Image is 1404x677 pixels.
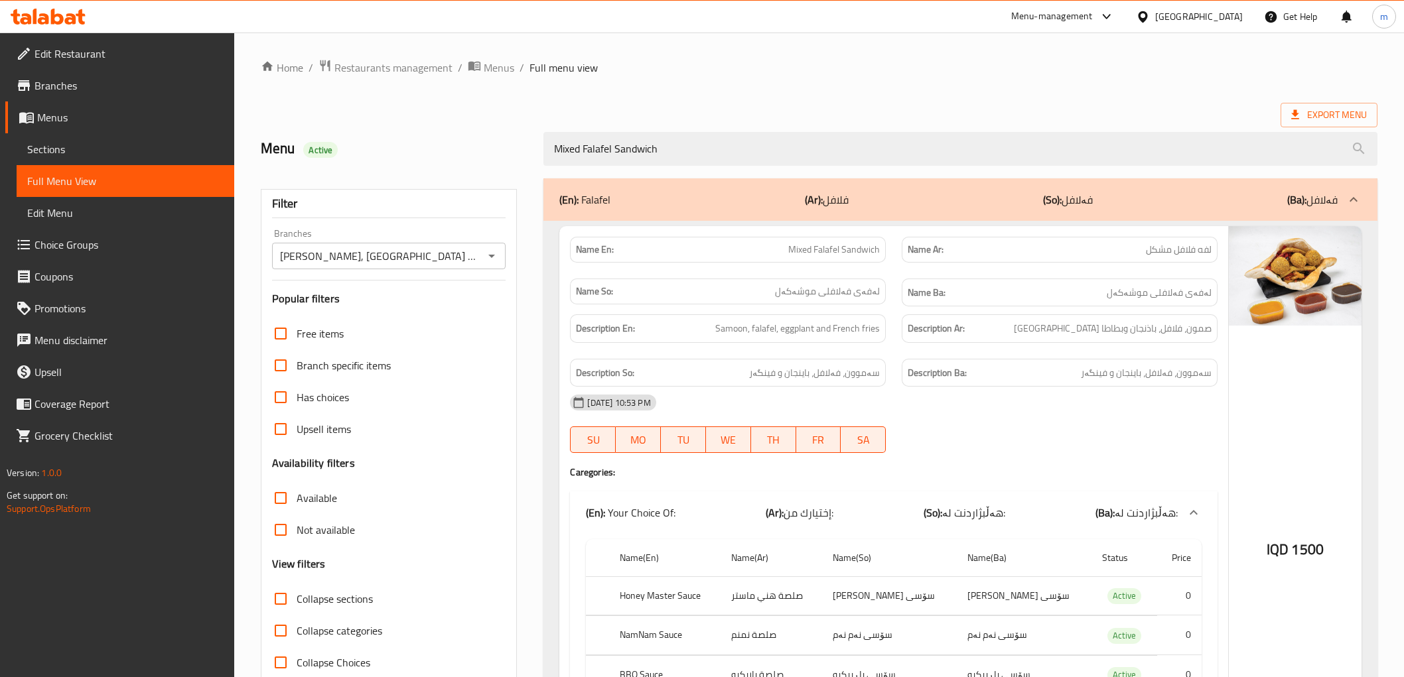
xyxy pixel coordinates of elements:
[7,487,68,504] span: Get support on:
[576,243,614,257] strong: Name En:
[756,430,791,450] span: TH
[1091,539,1157,577] th: Status
[309,60,313,76] li: /
[576,284,613,298] strong: Name So:
[1157,616,1202,655] td: 0
[559,190,579,210] b: (En):
[957,539,1091,577] th: Name(Ba)
[37,109,224,125] span: Menus
[27,141,224,157] span: Sections
[822,539,957,577] th: Name(So)
[775,284,880,298] span: لەفەی فەلافلی موشەکەل
[7,500,91,517] a: Support.OpsPlatform
[261,59,1377,76] nav: breadcrumb
[1380,9,1388,24] span: m
[609,616,721,655] th: NamNam Sauce
[35,269,224,284] span: Coupons
[802,430,836,450] span: FR
[609,539,721,577] th: Name(En)
[1291,536,1324,562] span: 1500
[27,205,224,221] span: Edit Menu
[7,464,39,481] span: Version:
[543,178,1377,221] div: (En): Falafel(Ar):فلافل(So):فەلافل(Ba):فەلافل
[5,324,234,356] a: Menu disclaimer
[570,426,616,453] button: SU
[1287,190,1306,210] b: (Ba):
[711,430,746,450] span: WE
[5,388,234,420] a: Coverage Report
[1291,107,1367,123] span: Export Menu
[621,430,656,450] span: MO
[805,192,849,208] p: فلافل
[1081,365,1212,381] span: سەموون، فەلافل، باینجان و فینگەر
[942,503,1005,523] span: هەڵبژاردنت لە:
[570,465,1217,479] h4: Caregories:
[1107,628,1141,644] div: Active
[5,356,234,388] a: Upsell
[297,490,337,506] span: Available
[41,464,62,481] span: 1.0.0
[5,38,234,70] a: Edit Restaurant
[17,165,234,197] a: Full Menu View
[924,503,942,523] b: (So):
[297,421,351,437] span: Upsell items
[908,365,967,381] strong: Description Ba:
[5,292,234,324] a: Promotions
[822,616,957,655] td: سۆسی نەم نەم
[520,60,524,76] li: /
[1043,192,1093,208] p: فەلافل
[297,591,373,607] span: Collapse sections
[766,503,784,523] b: (Ar):
[957,576,1091,615] td: سۆسی [PERSON_NAME]
[721,539,822,577] th: Name(Ar)
[1157,576,1202,615] td: 0
[1157,539,1202,577] th: Price
[261,139,528,158] h2: Menu
[784,503,833,523] span: إختيارك من:
[297,326,344,341] span: Free items
[35,46,224,62] span: Edit Restaurant
[706,426,751,453] button: WE
[458,60,462,76] li: /
[1043,190,1062,210] b: (So):
[35,332,224,348] span: Menu disclaimer
[5,229,234,261] a: Choice Groups
[272,291,506,306] h3: Popular filters
[35,396,224,412] span: Coverage Report
[27,173,224,189] span: Full Menu View
[35,428,224,444] span: Grocery Checklist
[1011,9,1093,25] div: Menu-management
[35,364,224,380] span: Upsell
[484,60,514,76] span: Menus
[5,420,234,452] a: Grocery Checklist
[261,60,303,76] a: Home
[468,59,514,76] a: Menus
[721,616,822,655] td: صلصة نمنم
[609,576,721,615] th: Honey Master Sauce
[17,197,234,229] a: Edit Menu
[1146,243,1212,257] span: لفه فلافل مشكل
[272,556,326,572] h3: View filters
[1267,536,1289,562] span: IQD
[5,101,234,133] a: Menus
[749,365,880,381] span: سەموون، فەلافل، باینجان و فینگەر
[334,60,453,76] span: Restaurants management
[1155,9,1243,24] div: [GEOGRAPHIC_DATA]
[303,142,338,158] div: Active
[1229,226,1362,326] img: %D9%81%D9%84%D8%A7%D9%81%D9%84_%D9%85%D8%B4%D9%83%D9%84638863223702669824.jpg
[297,357,391,373] span: Branch specific items
[1287,192,1338,208] p: فەلافل
[796,426,841,453] button: FR
[715,320,880,337] span: Samoon, falafel, eggplant and French fries
[576,320,635,337] strong: Description En:
[822,576,957,615] td: سۆسی [PERSON_NAME]
[661,426,706,453] button: TU
[582,397,656,409] span: [DATE] 10:53 PM
[1095,503,1115,523] b: (Ba):
[529,60,598,76] span: Full menu view
[1107,588,1141,603] span: Active
[908,320,965,337] strong: Description Ar:
[559,192,610,208] p: Falafel
[908,284,946,301] strong: Name Ba:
